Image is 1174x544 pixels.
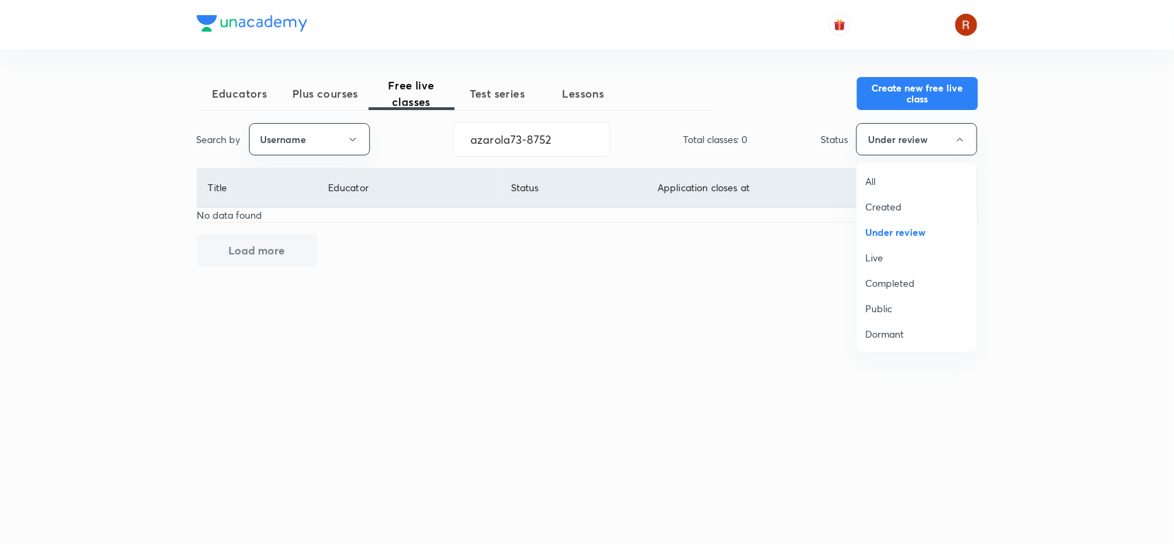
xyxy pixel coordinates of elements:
span: All [865,174,968,188]
span: Dormant [865,327,968,341]
span: Under review [865,225,968,239]
span: Created [865,199,968,214]
span: Live [865,250,968,265]
span: Completed [865,276,968,290]
span: Public [865,301,968,316]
